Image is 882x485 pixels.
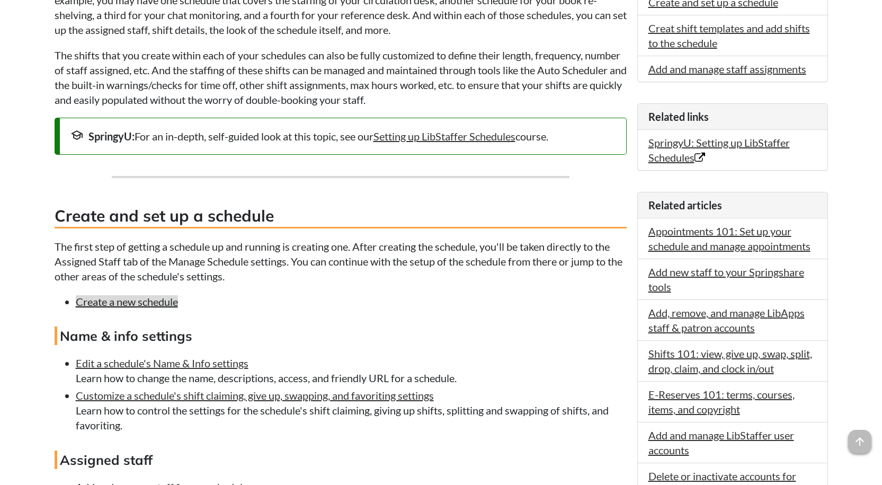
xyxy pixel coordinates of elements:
a: Creat shift templates and add shifts to the schedule [648,22,810,49]
div: For an in-depth, self-guided look at this topic, see our course. [70,129,616,144]
span: Related articles [648,199,722,211]
p: The shifts that you create within each of your schedules can also be fully customized to define t... [55,48,627,107]
a: Add, remove, and manage LibApps staff & patron accounts [648,306,805,334]
li: Learn how to control the settings for the schedule's shift claiming, giving up shifts, splitting ... [76,388,627,433]
span: school [70,129,83,142]
strong: SpringyU: [88,130,135,143]
li: Learn how to change the name, descriptions, access, and friendly URL for a schedule. [76,356,627,385]
span: Related links [648,110,709,123]
a: Customize a schedule's shift claiming, give up, swapping, and favoriting settings [76,389,434,402]
a: E-Reserves 101: terms, courses, items, and copyright [648,388,795,416]
h4: Assigned staff [55,451,627,469]
a: Create a new schedule [76,295,178,308]
span: arrow_upward [848,430,871,453]
h4: Name & info settings [55,327,627,345]
p: The first step of getting a schedule up and running is creating one. After creating the schedule,... [55,239,627,284]
a: Appointments 101: Set up your schedule and manage appointments [648,225,810,252]
a: Add and manage staff assignments [648,63,806,75]
a: Add new staff to your Springshare tools [648,266,804,293]
a: Add and manage LibStaffer user accounts [648,429,794,456]
a: arrow_upward [848,431,871,444]
a: SpringyU: Setting up LibStaffer Schedules [648,136,790,164]
a: Setting up LibStaffer Schedules [373,130,515,143]
a: Edit a schedule's Name & Info settings [76,357,248,369]
a: Shifts 101: view, give up, swap, split, drop, claim, and clock in/out [648,347,812,375]
h3: Create and set up a schedule [55,205,627,228]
